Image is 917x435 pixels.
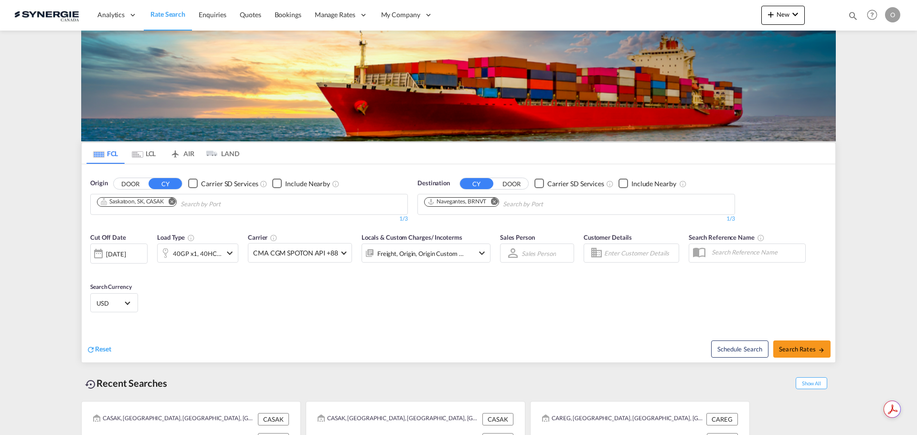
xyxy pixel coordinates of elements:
div: 40GP x1 40HC x1 [173,247,222,260]
md-tab-item: AIR [163,143,201,164]
span: Enquiries [199,11,226,19]
div: icon-refreshReset [86,344,111,355]
button: CY [460,178,493,189]
div: Carrier SD Services [547,179,604,189]
button: Note: By default Schedule search will only considerorigin ports, destination ports and cut off da... [711,340,768,358]
span: Search Reference Name [689,233,765,241]
span: Rate Search [150,10,185,18]
div: Press delete to remove this chip. [100,198,166,206]
md-icon: icon-airplane [170,148,181,155]
md-chips-wrap: Chips container. Use arrow keys to select chips. [96,194,275,212]
div: Include Nearby [631,179,676,189]
md-icon: icon-information-outline [187,234,195,242]
span: Load Type [157,233,195,241]
md-tab-item: LCL [125,143,163,164]
span: Help [864,7,880,23]
md-icon: The selected Trucker/Carrierwill be displayed in the rate results If the rates are from another f... [270,234,277,242]
input: Search Reference Name [707,245,805,259]
md-icon: Unchecked: Ignores neighbouring ports when fetching rates.Checked : Includes neighbouring ports w... [679,180,687,188]
md-select: Select Currency: $ USDUnited States Dollar [96,296,133,310]
md-icon: Unchecked: Ignores neighbouring ports when fetching rates.Checked : Includes neighbouring ports w... [332,180,340,188]
img: 1f56c880d42311ef80fc7dca854c8e59.png [14,4,79,26]
input: Chips input. [181,197,271,212]
button: Search Ratesicon-arrow-right [773,340,831,358]
md-icon: Unchecked: Search for CY (Container Yard) services for all selected carriers.Checked : Search for... [606,180,614,188]
button: CY [149,178,182,189]
span: New [765,11,801,18]
div: Navegantes, BRNVT [427,198,486,206]
div: CASAK, Saskatoon, SK, Canada, North America, Americas [318,413,480,425]
span: Destination [417,179,450,188]
span: / Incoterms [431,233,462,241]
input: Chips input. [503,197,594,212]
div: O [885,7,900,22]
div: Saskatoon, SK, CASAK [100,198,164,206]
span: Manage Rates [315,10,355,20]
md-icon: icon-chevron-down [224,247,235,259]
md-icon: icon-backup-restore [85,379,96,390]
span: Cut Off Date [90,233,126,241]
span: Search Currency [90,283,132,290]
span: Sales Person [500,233,535,241]
span: Reset [95,345,111,353]
span: CMA CGM SPOTON API +88 [253,248,338,258]
md-checkbox: Checkbox No Ink [272,179,330,189]
div: CAREG, Regina, SK, Canada, North America, Americas [542,413,704,425]
button: DOOR [114,178,147,189]
div: Recent Searches [81,372,171,394]
md-icon: icon-plus 400-fg [765,9,777,20]
md-tab-item: FCL [86,143,125,164]
div: Include Nearby [285,179,330,189]
div: CASAK [258,413,289,425]
div: [DATE] [106,250,126,258]
div: Help [864,7,885,24]
div: OriginDOOR CY Checkbox No InkUnchecked: Search for CY (Container Yard) services for all selected ... [82,164,835,362]
span: My Company [381,10,420,20]
md-datepicker: Select [90,263,97,276]
md-icon: icon-magnify [848,11,858,21]
button: icon-plus 400-fgNewicon-chevron-down [761,6,805,25]
div: 1/3 [90,215,408,223]
span: Bookings [275,11,301,19]
span: Carrier [248,233,277,241]
md-tab-item: LAND [201,143,239,164]
md-chips-wrap: Chips container. Use arrow keys to select chips. [423,194,597,212]
button: DOOR [495,178,528,189]
md-icon: Unchecked: Search for CY (Container Yard) services for all selected carriers.Checked : Search for... [260,180,267,188]
md-icon: icon-chevron-down [476,247,488,259]
span: Analytics [97,10,125,20]
button: Remove [162,198,176,207]
div: 1/3 [417,215,735,223]
md-icon: icon-refresh [86,345,95,354]
input: Enter Customer Details [604,246,676,260]
div: 40GP x1 40HC x1icon-chevron-down [157,244,238,263]
div: icon-magnify [848,11,858,25]
md-checkbox: Checkbox No Ink [188,179,258,189]
img: LCL+%26+FCL+BACKGROUND.png [81,31,836,141]
div: [DATE] [90,244,148,264]
span: Locals & Custom Charges [362,233,462,241]
md-checkbox: Checkbox No Ink [534,179,604,189]
div: CASAK, Saskatoon, SK, Canada, North America, Americas [93,413,256,425]
md-icon: icon-arrow-right [818,347,825,353]
md-icon: icon-chevron-down [789,9,801,20]
span: Show All [796,377,827,389]
div: Freight Origin Origin Custom Destination Destination Custom Factory Stuffing [377,247,464,260]
div: Freight Origin Origin Custom Destination Destination Custom Factory Stuffingicon-chevron-down [362,244,490,263]
md-pagination-wrapper: Use the left and right arrow keys to navigate between tabs [86,143,239,164]
div: Carrier SD Services [201,179,258,189]
div: CAREG [706,413,738,425]
md-icon: Your search will be saved by the below given name [757,234,765,242]
div: CASAK [482,413,513,425]
md-checkbox: Checkbox No Ink [618,179,676,189]
span: USD [96,299,123,308]
span: Quotes [240,11,261,19]
span: Search Rates [779,345,825,353]
div: Press delete to remove this chip. [427,198,488,206]
span: Origin [90,179,107,188]
span: Customer Details [584,233,632,241]
button: Remove [484,198,499,207]
md-select: Sales Person [521,246,557,260]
